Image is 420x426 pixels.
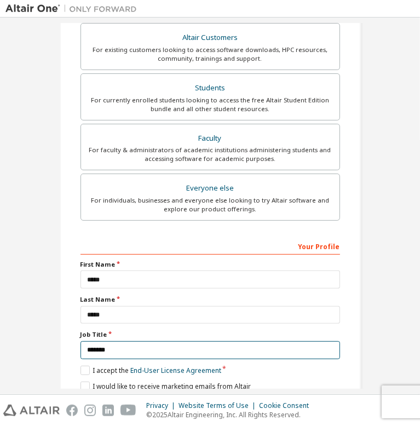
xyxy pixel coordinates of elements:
[80,330,340,339] label: Job Title
[88,30,333,45] div: Altair Customers
[130,366,221,375] a: End-User License Agreement
[80,295,340,304] label: Last Name
[80,366,221,375] label: I accept the
[88,196,333,214] div: For individuals, businesses and everyone else looking to try Altair software and explore our prod...
[259,401,315,410] div: Cookie Consent
[146,401,179,410] div: Privacy
[88,181,333,196] div: Everyone else
[88,131,333,146] div: Faculty
[80,260,340,269] label: First Name
[84,405,96,416] img: instagram.svg
[5,3,142,14] img: Altair One
[88,146,333,163] div: For faculty & administrators of academic institutions administering students and accessing softwa...
[120,405,136,416] img: youtube.svg
[66,405,78,416] img: facebook.svg
[80,237,340,255] div: Your Profile
[88,45,333,63] div: For existing customers looking to access software downloads, HPC resources, community, trainings ...
[88,96,333,113] div: For currently enrolled students looking to access the free Altair Student Edition bundle and all ...
[179,401,259,410] div: Website Terms of Use
[3,405,60,416] img: altair_logo.svg
[80,382,251,391] label: I would like to receive marketing emails from Altair
[146,410,315,419] p: © 2025 Altair Engineering, Inc. All Rights Reserved.
[88,80,333,96] div: Students
[102,405,114,416] img: linkedin.svg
